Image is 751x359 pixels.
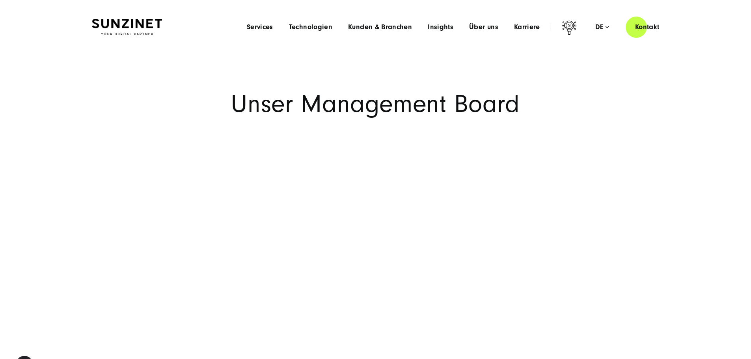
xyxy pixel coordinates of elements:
a: Kunden & Branchen [348,23,412,31]
a: Insights [428,23,453,31]
iframe: HubSpot Video [399,158,735,346]
a: Services [247,23,273,31]
h1: Unser Management Board [92,92,660,116]
a: Über uns [469,23,498,31]
a: Technologien [289,23,332,31]
a: Karriere [514,23,540,31]
img: SUNZINET Full Service Digital Agentur [92,19,162,35]
a: Kontakt [626,16,669,38]
div: de [595,23,609,31]
iframe: HubSpot Video [16,151,352,340]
